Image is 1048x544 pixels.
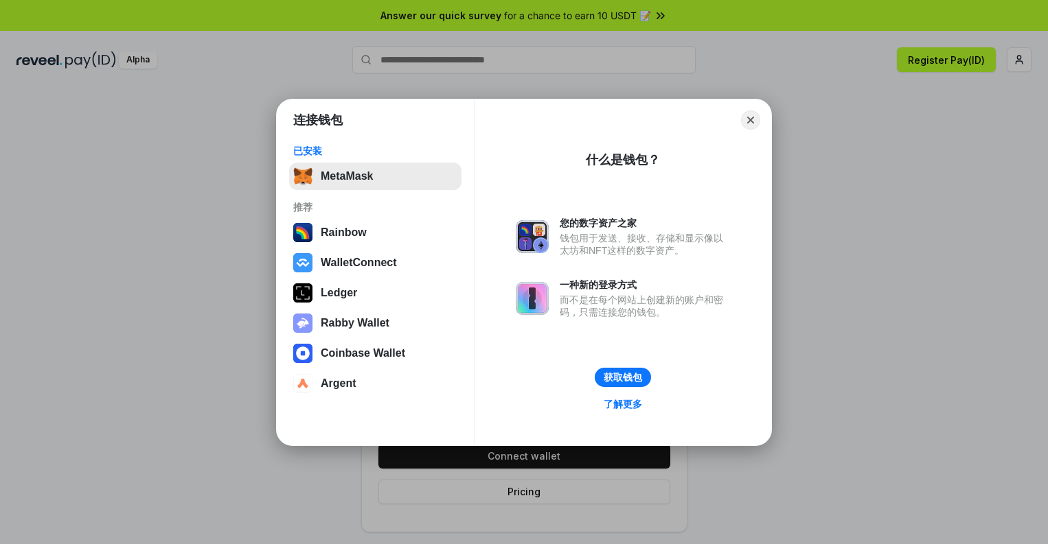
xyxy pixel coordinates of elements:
img: svg+xml,%3Csvg%20xmlns%3D%22http%3A%2F%2Fwww.w3.org%2F2000%2Fsvg%22%20fill%3D%22none%22%20viewBox... [516,220,549,253]
h1: 连接钱包 [293,112,343,128]
button: Close [741,110,760,130]
button: MetaMask [289,163,462,190]
button: Argent [289,370,462,397]
img: svg+xml,%3Csvg%20xmlns%3D%22http%3A%2F%2Fwww.w3.org%2F2000%2Fsvg%22%20fill%3D%22none%22%20viewBox... [293,314,312,333]
button: WalletConnect [289,249,462,276]
img: svg+xml,%3Csvg%20width%3D%2228%22%20height%3D%2228%22%20viewBox%3D%220%200%2028%2028%22%20fill%3D... [293,374,312,393]
div: 钱包用于发送、接收、存储和显示像以太坊和NFT这样的数字资产。 [560,232,730,257]
button: Rabby Wallet [289,309,462,337]
div: MetaMask [321,170,373,182]
div: WalletConnect [321,257,397,269]
div: 什么是钱包？ [586,152,660,168]
img: svg+xml,%3Csvg%20fill%3D%22none%22%20height%3D%2233%22%20viewBox%3D%220%200%2035%2033%22%20width%... [293,167,312,186]
div: Rabby Wallet [321,317,389,329]
div: Coinbase Wallet [321,347,405,359]
div: Ledger [321,287,357,299]
button: Coinbase Wallet [289,340,462,367]
div: Argent [321,377,356,390]
a: 了解更多 [595,395,650,413]
img: svg+xml,%3Csvg%20xmlns%3D%22http%3A%2F%2Fwww.w3.org%2F2000%2Fsvg%22%20fill%3D%22none%22%20viewBox... [516,282,549,315]
button: Rainbow [289,219,462,246]
div: 了解更多 [604,398,642,410]
button: Ledger [289,279,462,307]
div: 推荐 [293,201,457,213]
img: svg+xml,%3Csvg%20width%3D%2228%22%20height%3D%2228%22%20viewBox%3D%220%200%2028%2028%22%20fill%3D... [293,344,312,363]
button: 获取钱包 [595,368,651,387]
img: svg+xml,%3Csvg%20xmlns%3D%22http%3A%2F%2Fwww.w3.org%2F2000%2Fsvg%22%20width%3D%2228%22%20height%3... [293,283,312,303]
img: svg+xml,%3Csvg%20width%3D%2228%22%20height%3D%2228%22%20viewBox%3D%220%200%2028%2028%22%20fill%3D... [293,253,312,272]
img: svg+xml,%3Csvg%20width%3D%22120%22%20height%3D%22120%22%20viewBox%3D%220%200%20120%20120%22%20fil... [293,223,312,242]
div: 而不是在每个网站上创建新的账户和密码，只需连接您的钱包。 [560,294,730,318]
div: Rainbow [321,226,367,239]
div: 获取钱包 [604,371,642,383]
div: 已安装 [293,145,457,157]
div: 一种新的登录方式 [560,279,730,291]
div: 您的数字资产之家 [560,217,730,229]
